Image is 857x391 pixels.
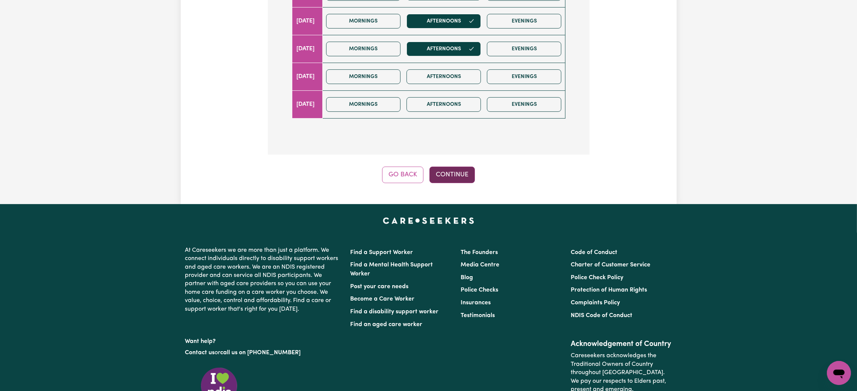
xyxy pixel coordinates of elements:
[571,275,623,281] a: Police Check Policy
[571,340,672,349] h2: Acknowledgement of Country
[185,350,215,356] a: Contact us
[407,69,481,84] button: Afternoons
[351,262,433,277] a: Find a Mental Health Support Worker
[185,243,342,316] p: At Careseekers we are more than just a platform. We connect individuals directly to disability su...
[461,300,491,306] a: Insurances
[407,42,481,56] button: Afternoons
[571,250,617,256] a: Code of Conduct
[429,167,475,183] button: Continue
[382,167,423,183] button: Go Back
[351,250,413,256] a: Find a Support Worker
[326,97,401,112] button: Mornings
[407,14,481,29] button: Afternoons
[571,300,620,306] a: Complaints Policy
[351,309,439,315] a: Find a disability support worker
[221,350,301,356] a: call us on [PHONE_NUMBER]
[407,97,481,112] button: Afternoons
[571,262,650,268] a: Charter of Customer Service
[487,14,561,29] button: Evenings
[487,97,561,112] button: Evenings
[185,346,342,360] p: or
[461,287,498,293] a: Police Checks
[487,69,561,84] button: Evenings
[383,218,474,224] a: Careseekers home page
[351,322,423,328] a: Find an aged care worker
[292,7,323,35] td: [DATE]
[461,275,473,281] a: Blog
[461,262,499,268] a: Media Centre
[827,361,851,385] iframe: Button to launch messaging window
[292,90,323,118] td: [DATE]
[326,14,401,29] button: Mornings
[292,35,323,63] td: [DATE]
[461,313,495,319] a: Testimonials
[461,250,498,256] a: The Founders
[326,69,401,84] button: Mornings
[351,296,415,302] a: Become a Care Worker
[326,42,401,56] button: Mornings
[571,313,632,319] a: NDIS Code of Conduct
[185,334,342,346] p: Want help?
[351,284,409,290] a: Post your care needs
[292,63,323,90] td: [DATE]
[487,42,561,56] button: Evenings
[571,287,647,293] a: Protection of Human Rights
